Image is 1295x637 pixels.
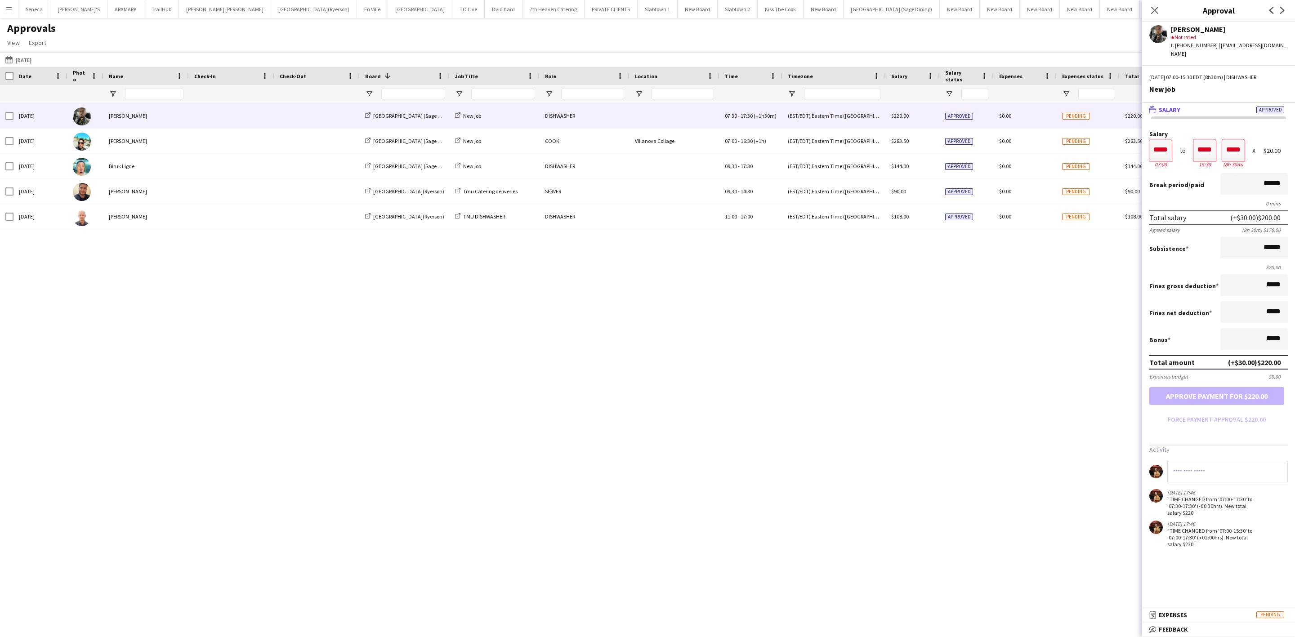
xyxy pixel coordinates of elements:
[1142,608,1295,622] mat-expansion-panel-header: ExpensesPending
[1062,73,1103,80] span: Expenses status
[999,73,1023,80] span: Expenses
[373,163,455,169] span: [GEOGRAPHIC_DATA] (Sage Dining)
[545,90,553,98] button: Open Filter Menu
[455,163,481,169] a: New job
[1149,213,1186,222] div: Total salary
[891,112,909,119] span: $220.00
[373,138,455,144] span: [GEOGRAPHIC_DATA] (Sage Dining)
[50,0,107,18] button: [PERSON_NAME]'S
[738,112,740,119] span: -
[1125,213,1143,220] span: $108.00
[125,89,183,99] input: Name Filter Input
[1100,0,1140,18] button: New Board
[455,112,481,119] a: New job
[1180,147,1186,154] div: to
[1256,107,1284,113] span: Approved
[782,179,886,204] div: (EST/EDT) Eastern Time ([GEOGRAPHIC_DATA] & [GEOGRAPHIC_DATA])
[485,0,522,18] button: Dvid hard
[540,129,630,153] div: COOK
[891,213,909,220] span: $108.00
[741,138,753,144] span: 16:30
[1078,89,1114,99] input: Expenses status Filter Input
[1125,138,1143,144] span: $283.50
[754,112,777,119] span: (+1h30m)
[29,39,46,47] span: Export
[388,0,452,18] button: [GEOGRAPHIC_DATA]
[1125,112,1143,119] span: $220.00
[365,112,455,119] a: [GEOGRAPHIC_DATA] (Sage Dining)
[1149,85,1288,93] div: New job
[738,213,740,220] span: -
[545,73,556,80] span: Role
[945,138,973,145] span: Approved
[980,0,1020,18] button: New Board
[4,54,33,65] button: [DATE]
[455,73,478,80] span: Job Title
[365,213,444,220] a: [GEOGRAPHIC_DATA](Ryerson)
[271,0,357,18] button: [GEOGRAPHIC_DATA](Ryerson)
[365,188,444,195] a: [GEOGRAPHIC_DATA](Ryerson)
[522,0,585,18] button: 7th Heaven Catering
[782,103,886,128] div: (EST/EDT) Eastern Time ([GEOGRAPHIC_DATA] & [GEOGRAPHIC_DATA])
[103,204,189,229] div: [PERSON_NAME]
[280,73,306,80] span: Check-Out
[1252,147,1255,154] div: X
[741,188,753,195] span: 14:30
[1149,445,1288,454] h3: Activity
[678,0,718,18] button: New Board
[463,188,518,195] span: Tmu Catering deliveries
[13,204,67,229] div: [DATE]
[718,0,758,18] button: Slabtown 2
[635,73,657,80] span: Location
[373,112,455,119] span: [GEOGRAPHIC_DATA] (Sage Dining)
[945,163,973,170] span: Approved
[1167,496,1260,516] div: "TIME CHANGED from '07:00-17:30' to '07:30-17:30' (-00:30hrs). New total salary $220"
[19,73,31,80] span: Date
[1149,489,1163,503] app-user-avatar: Yani Salas
[18,0,50,18] button: Seneca
[455,188,518,195] a: Tmu Catering deliveries
[540,154,630,178] div: DISHWASHER
[758,0,804,18] button: Kiss The Cook
[540,103,630,128] div: DISHWASHER
[1256,611,1284,618] span: Pending
[782,204,886,229] div: (EST/EDT) Eastern Time ([GEOGRAPHIC_DATA] & [GEOGRAPHIC_DATA])
[1242,227,1288,233] div: (8h 30m) $170.00
[725,213,737,220] span: 11:00
[365,90,373,98] button: Open Filter Menu
[194,73,216,80] span: Check-In
[1140,0,1180,18] button: New Board
[25,37,50,49] a: Export
[999,112,1011,119] span: $0.00
[635,90,643,98] button: Open Filter Menu
[725,73,738,80] span: Time
[945,214,973,220] span: Approved
[365,73,381,80] span: Board
[540,179,630,204] div: SERVER
[103,179,189,204] div: [PERSON_NAME]
[725,112,737,119] span: 07:30
[1149,200,1288,207] div: 0 mins
[1125,73,1139,80] span: Total
[455,90,463,98] button: Open Filter Menu
[738,163,740,169] span: -
[1149,309,1212,317] label: Fines net deduction
[1149,73,1288,81] div: [DATE] 07:00-15:30 EDT (8h30m) | DISHWASHER
[373,188,444,195] span: [GEOGRAPHIC_DATA](Ryerson)
[103,129,189,153] div: [PERSON_NAME]
[1142,623,1295,636] mat-expansion-panel-header: Feedback
[1125,163,1143,169] span: $144.00
[1149,245,1188,253] label: Subsistence
[1149,264,1288,271] div: $20.00
[804,89,880,99] input: Timezone Filter Input
[463,138,481,144] span: New job
[109,90,117,98] button: Open Filter Menu
[144,0,179,18] button: TrailHub
[1222,161,1245,168] div: 8h 30m
[463,213,505,220] span: TMU DISHWASHER
[945,69,978,83] span: Salary status
[1149,131,1288,138] label: Salary
[13,154,67,178] div: [DATE]
[651,89,714,99] input: Location Filter Input
[103,154,189,178] div: Biruk Ligde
